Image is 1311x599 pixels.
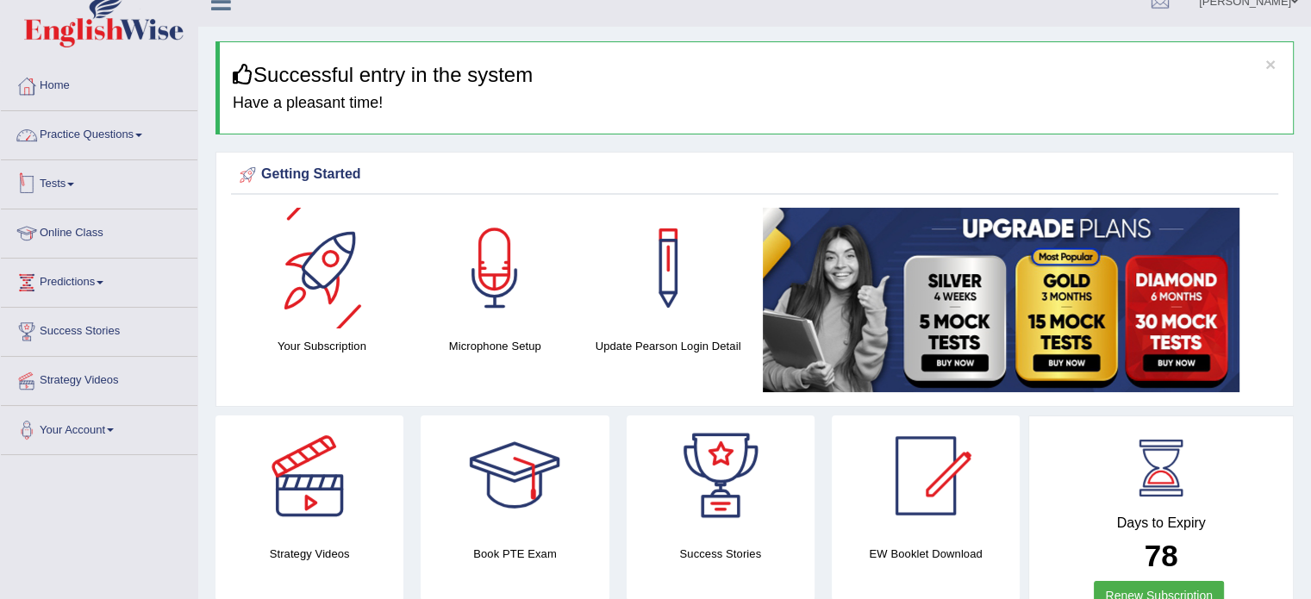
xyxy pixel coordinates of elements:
h4: Your Subscription [244,337,400,355]
a: Your Account [1,406,197,449]
h4: Update Pearson Login Detail [590,337,746,355]
b: 78 [1145,539,1178,572]
h4: Days to Expiry [1048,515,1274,531]
img: small5.jpg [763,208,1239,392]
h4: Success Stories [627,545,815,563]
h4: Book PTE Exam [421,545,609,563]
h4: Microphone Setup [417,337,573,355]
a: Predictions [1,259,197,302]
h4: Strategy Videos [215,545,403,563]
a: Strategy Videos [1,357,197,400]
h4: Have a pleasant time! [233,95,1280,112]
a: Home [1,62,197,105]
div: Getting Started [235,162,1274,188]
a: Tests [1,160,197,203]
h4: EW Booklet Download [832,545,1020,563]
a: Success Stories [1,308,197,351]
button: × [1265,55,1276,73]
a: Practice Questions [1,111,197,154]
h3: Successful entry in the system [233,64,1280,86]
a: Online Class [1,209,197,253]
